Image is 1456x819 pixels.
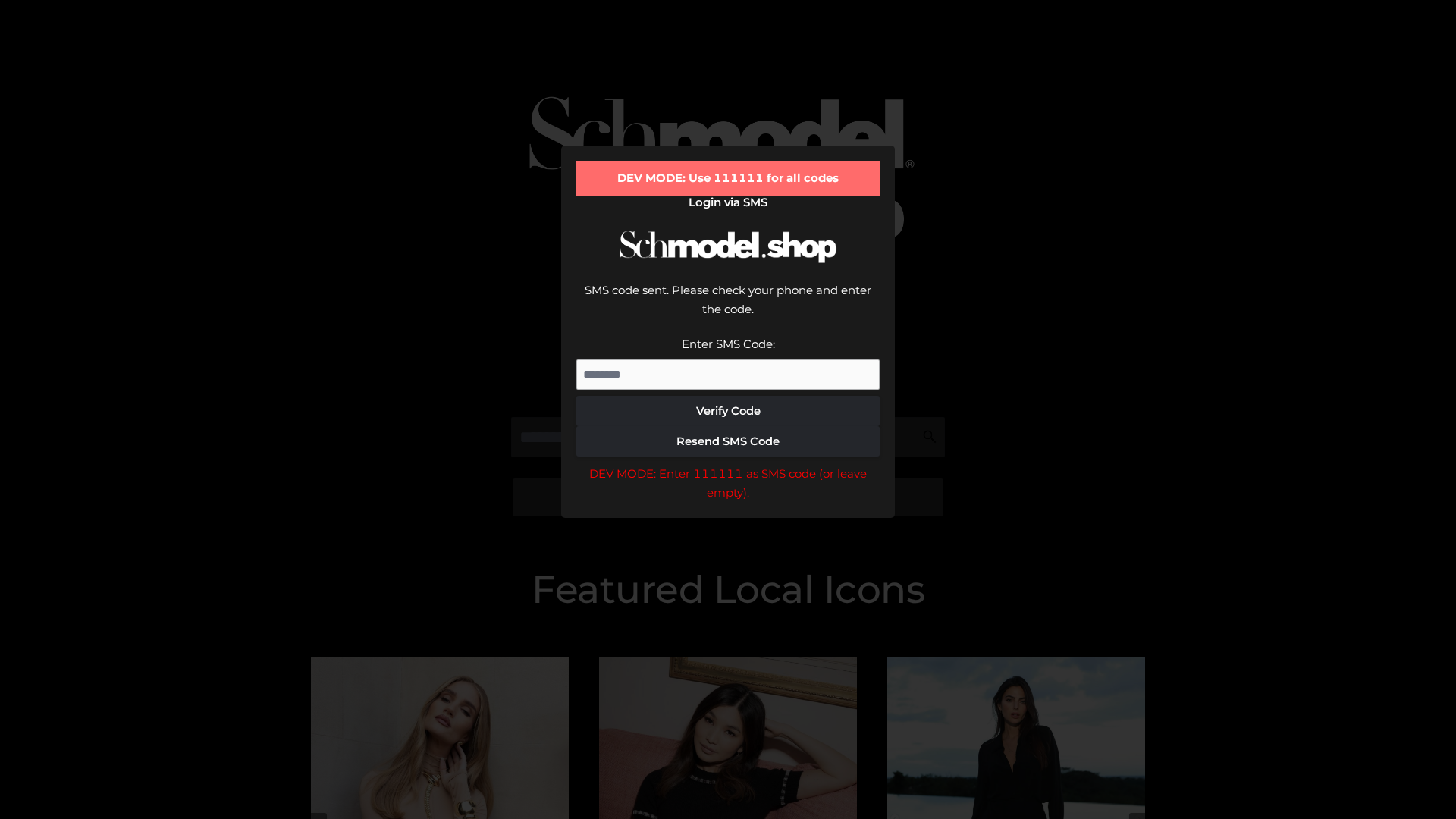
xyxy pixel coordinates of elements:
[576,281,880,334] div: SMS code sent. Please check your phone and enter the code.
[576,426,880,457] button: Resend SMS Code
[576,396,880,426] button: Verify Code
[576,161,880,196] div: DEV MODE: Use 111111 for all codes
[576,196,880,209] h2: Login via SMS
[682,337,775,351] label: Enter SMS Code:
[576,464,880,503] div: DEV MODE: Enter 111111 as SMS code (or leave empty).
[614,217,842,277] img: Schmodel Logo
